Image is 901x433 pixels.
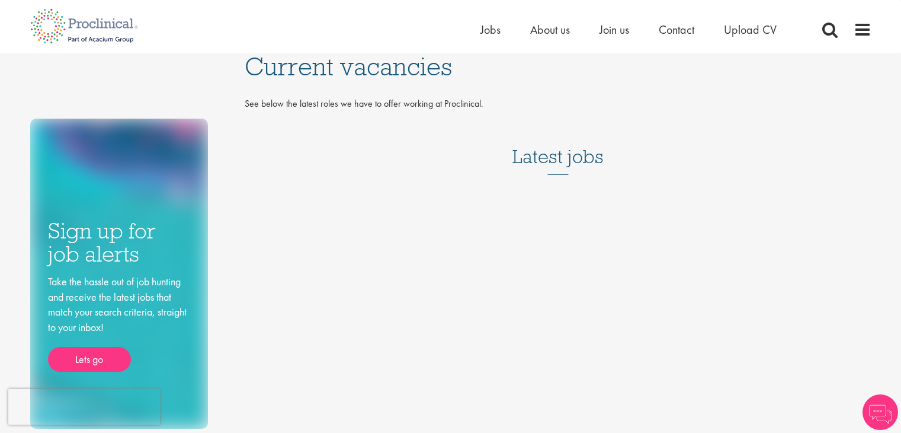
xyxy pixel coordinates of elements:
[724,22,777,37] a: Upload CV
[48,347,131,372] a: Lets go
[512,117,604,175] h3: Latest jobs
[599,22,629,37] a: Join us
[245,50,452,82] span: Current vacancies
[530,22,570,37] a: About us
[245,97,871,111] p: See below the latest roles we have to offer working at Proclinical.
[862,394,898,430] img: Chatbot
[48,219,190,265] h3: Sign up for job alerts
[8,389,160,425] iframe: reCAPTCHA
[480,22,501,37] a: Jobs
[48,274,190,372] div: Take the hassle out of job hunting and receive the latest jobs that match your search criteria, s...
[659,22,694,37] a: Contact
